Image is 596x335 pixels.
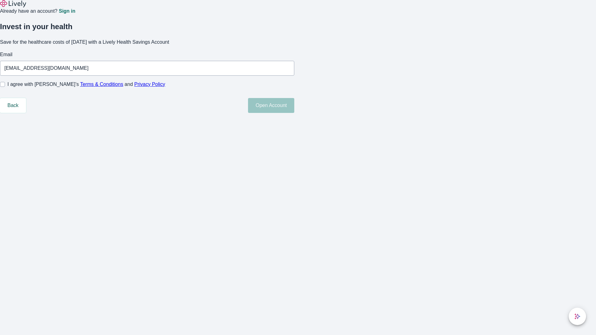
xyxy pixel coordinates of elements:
a: Privacy Policy [134,82,165,87]
span: I agree with [PERSON_NAME]’s and [7,81,165,88]
button: chat [569,308,586,325]
svg: Lively AI Assistant [574,313,580,319]
a: Sign in [59,9,75,14]
a: Terms & Conditions [80,82,123,87]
